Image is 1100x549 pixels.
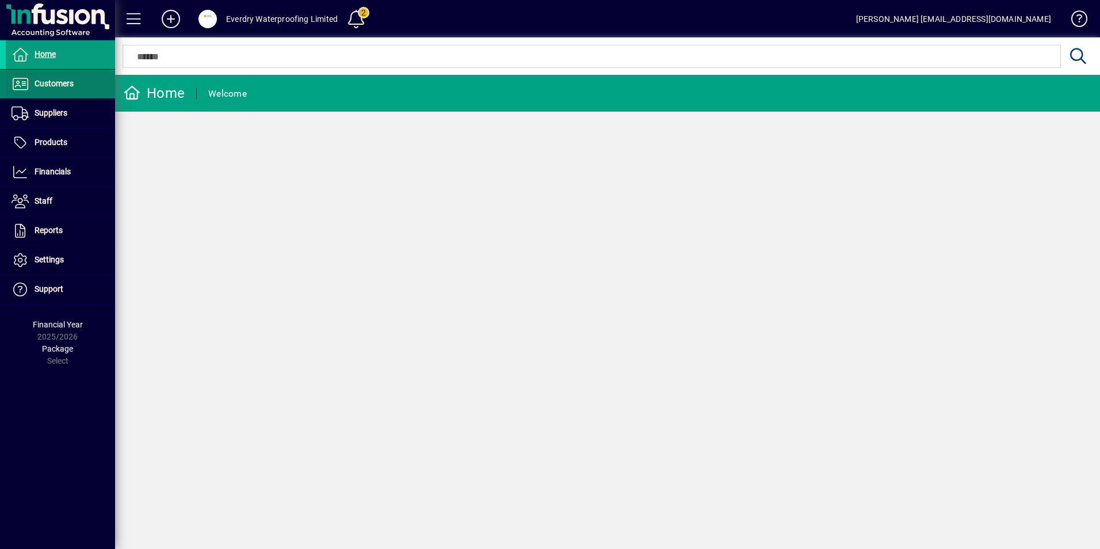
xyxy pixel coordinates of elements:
[152,9,189,29] button: Add
[35,167,71,176] span: Financials
[6,187,115,216] a: Staff
[856,10,1051,28] div: [PERSON_NAME] [EMAIL_ADDRESS][DOMAIN_NAME]
[35,79,74,88] span: Customers
[35,138,67,147] span: Products
[208,85,247,103] div: Welcome
[6,158,115,186] a: Financials
[35,196,52,205] span: Staff
[1063,2,1086,40] a: Knowledge Base
[6,70,115,98] a: Customers
[35,49,56,59] span: Home
[6,275,115,304] a: Support
[33,320,83,329] span: Financial Year
[35,255,64,264] span: Settings
[42,344,73,353] span: Package
[35,284,63,293] span: Support
[6,216,115,245] a: Reports
[6,246,115,274] a: Settings
[226,10,338,28] div: Everdry Waterproofing Limited
[35,108,67,117] span: Suppliers
[6,128,115,157] a: Products
[35,226,63,235] span: Reports
[124,84,185,102] div: Home
[6,99,115,128] a: Suppliers
[189,9,226,29] button: Profile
